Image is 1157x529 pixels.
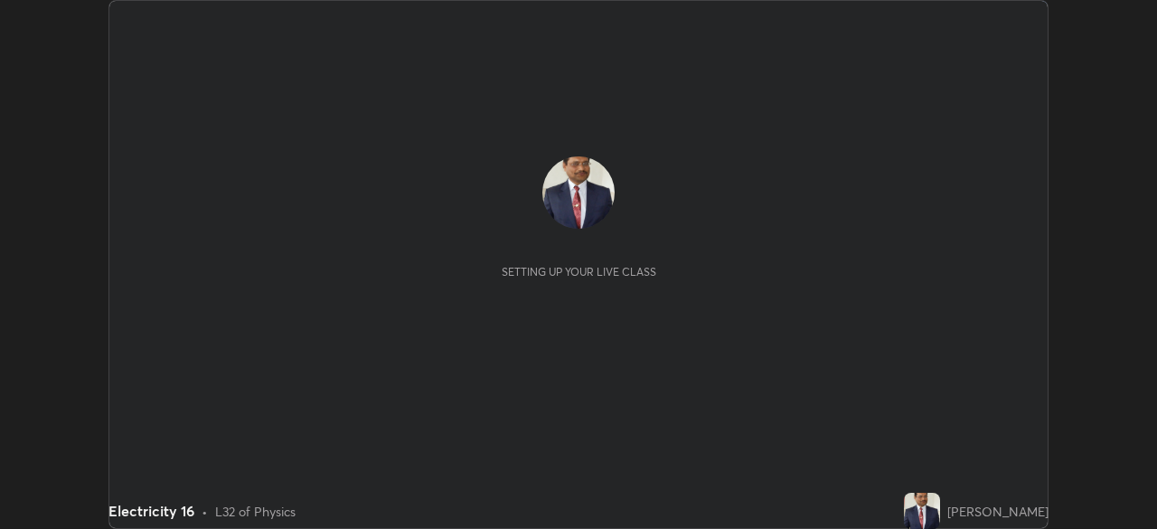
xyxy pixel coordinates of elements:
[215,502,296,521] div: L32 of Physics
[502,265,656,279] div: Setting up your live class
[202,502,208,521] div: •
[108,500,194,522] div: Electricity 16
[947,502,1049,521] div: [PERSON_NAME]
[542,156,615,229] img: 9bdbc966e13c4c759748ff356524ac4f.jpg
[904,493,940,529] img: 9bdbc966e13c4c759748ff356524ac4f.jpg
